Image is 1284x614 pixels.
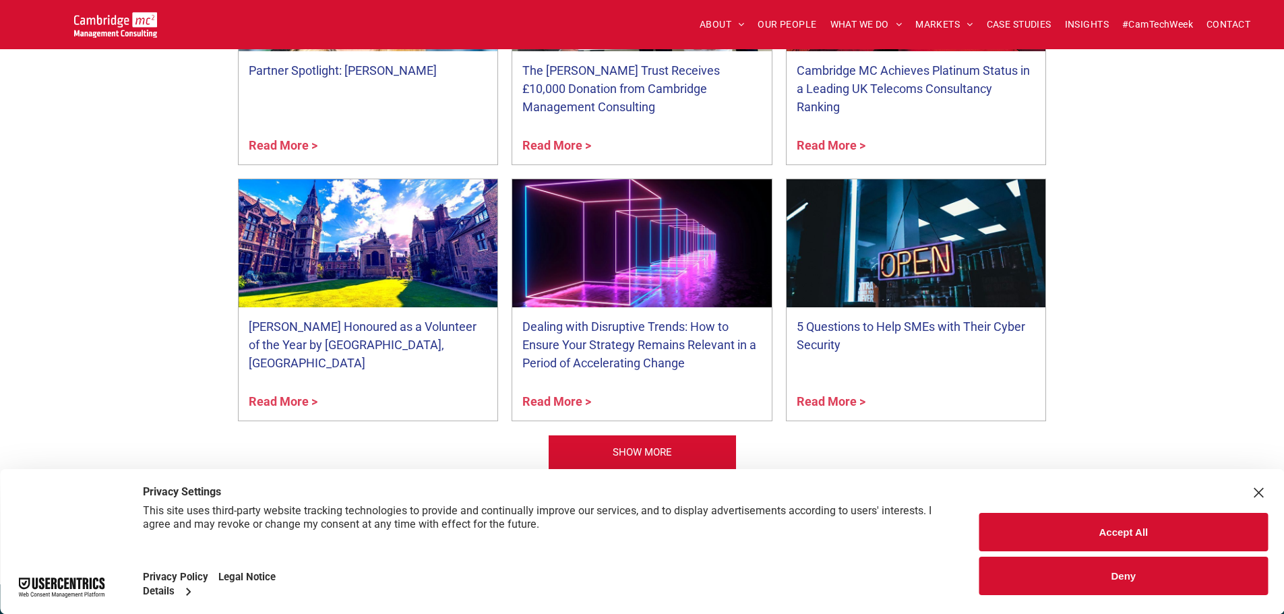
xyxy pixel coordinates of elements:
a: Read More > [797,392,1036,410]
a: CASE STUDIES [980,14,1058,35]
a: Read More > [249,136,488,154]
a: [PERSON_NAME] Honoured as a Volunteer of the Year by [GEOGRAPHIC_DATA], [GEOGRAPHIC_DATA] [249,317,488,372]
a: ABOUT [693,14,752,35]
a: Your Business Transformed | Cambridge Management Consulting [74,14,157,28]
a: #CamTechWeek [1115,14,1200,35]
a: WHAT WE DO [824,14,909,35]
a: OUR PEOPLE [751,14,823,35]
a: Neon 'Open' sign in business window [787,179,1046,307]
a: Read More > [249,392,488,410]
a: Wide angle photo of Pemrboke College on a sunny day [239,179,498,307]
a: Cambridge MC Achieves Platinum Status in a Leading UK Telecoms Consultancy Ranking [797,61,1036,116]
a: A series of neon cubes in a line [512,179,772,307]
a: Dealing with Disruptive Trends: How to Ensure Your Strategy Remains Relevant in a Period of Accel... [522,317,762,372]
a: Read More > [797,136,1036,154]
a: INSIGHTS [1058,14,1115,35]
a: MARKETS [909,14,979,35]
a: The [PERSON_NAME] Trust Receives £10,000 Donation from Cambridge Management Consulting [522,61,762,116]
span: SHOW MORE [613,435,672,469]
img: Cambridge MC Logo [74,12,157,38]
a: Read More > [522,136,762,154]
a: Partner Spotlight: [PERSON_NAME] [249,61,488,80]
a: 5 Questions to Help SMEs with Their Cyber Security [797,317,1036,354]
a: CONTACT [1200,14,1257,35]
a: Read More > [522,392,762,410]
a: Our People | Cambridge Management Consulting [548,435,737,470]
